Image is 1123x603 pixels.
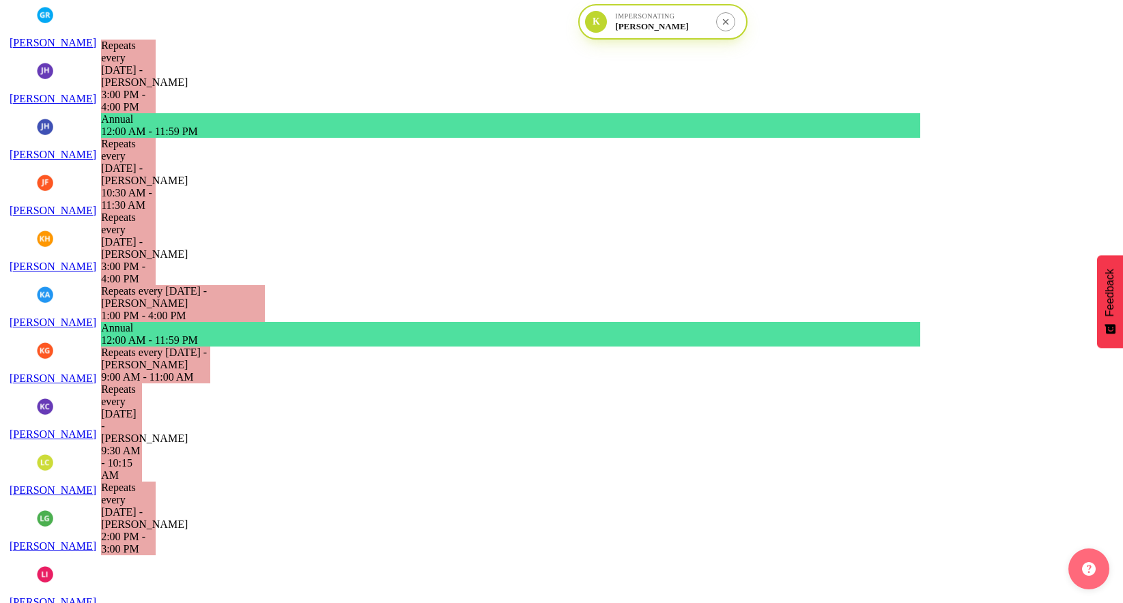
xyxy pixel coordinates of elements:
div: Kathy Aloniu"s event - Annual Begin From Sunday, September 21, 2025 at 12:00:00 AM GMT+07:00 Ends... [101,322,920,347]
div: Repeats every [DATE] - [PERSON_NAME] [101,211,156,261]
div: Joanne Forbes"s event - Repeats every tuesday - Joanne Forbes Begin From Tuesday, September 23, 2... [101,285,265,322]
div: 9:30 AM - 10:15 AM [101,445,142,482]
div: 9:00 AM - 11:00 AM [101,371,210,383]
a: [PERSON_NAME] [10,149,96,160]
div: Catherine Wilson"s event - Repeats every tuesday - Catherine Wilson Begin From Tuesday, September... [101,40,156,113]
button: Stop impersonation [716,12,735,31]
div: 12:00 AM - 11:59 PM [101,334,920,347]
div: Katie Greene"s event - Repeats every tuesday - Katie Greene Begin From Tuesday, September 23, 202... [101,347,210,383]
a: [PERSON_NAME] [10,93,96,104]
div: Chris Broad"s event - Annual Begin From Monday, September 15, 2025 at 12:00:00 AM GMT+07:00 Ends ... [101,113,920,138]
a: [PERSON_NAME] [10,372,96,384]
td: Kay Chen resource [9,387,97,441]
div: Annual [101,322,920,334]
div: Saniya Thompson"s event - Repeats every tuesday - Saniya Thompson Begin From Tuesday, September 2... [101,482,156,555]
img: help-xxl-2.png [1082,562,1096,576]
div: 12:00 AM - 11:59 PM [101,126,920,138]
a: [PERSON_NAME] [10,205,96,216]
a: [PERSON_NAME] [10,37,96,48]
div: 3:00 PM - 4:00 PM [101,89,156,113]
div: Repeats every [DATE] - [PERSON_NAME] [101,138,156,187]
div: 1:00 PM - 4:00 PM [101,310,265,322]
div: Annual [101,113,920,126]
span: Feedback [1104,269,1116,317]
td: Kathy Aloniu resource [9,275,97,329]
div: Repeats every [DATE] - [PERSON_NAME] [101,285,265,310]
button: Feedback - Show survey [1097,255,1123,348]
div: 3:00 PM - 4:00 PM [101,261,156,285]
td: Kaela Harley resource [9,219,97,274]
div: Repeats every [DATE] - [PERSON_NAME] [101,347,210,371]
td: Jill Harpur resource [9,51,97,106]
td: Linda Cooper resource [9,443,97,497]
a: [PERSON_NAME] [10,428,96,440]
div: 10:30 AM - 11:30 AM [101,187,156,211]
div: Chris Broad"s event - Repeats every tuesday - Chris Broad Begin From Tuesday, September 23, 2025 ... [101,138,156,211]
div: Repeats every [DATE] - [PERSON_NAME] [101,40,156,89]
a: [PERSON_NAME] [10,317,96,328]
a: [PERSON_NAME] [10,540,96,552]
td: Joanne Forbes resource [9,163,97,218]
div: Donald Cunningham"s event - Repeats every tuesday - Donald Cunningham Begin From Tuesday, Septemb... [101,211,156,285]
div: Saniya Thompson"s event - Repeats every tuesday - Saniya Thompson Begin From Tuesday, September 2... [101,383,142,482]
a: [PERSON_NAME] [10,261,96,272]
a: [PERSON_NAME] [10,484,96,496]
div: 2:00 PM - 3:00 PM [101,531,156,555]
td: Jillian Hunter resource [9,107,97,162]
td: Katie Greene resource [9,331,97,385]
div: Repeats every [DATE] - [PERSON_NAME] [101,383,142,445]
td: Lisa Griffiths resource [9,499,97,553]
div: Repeats every [DATE] - [PERSON_NAME] [101,482,156,531]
